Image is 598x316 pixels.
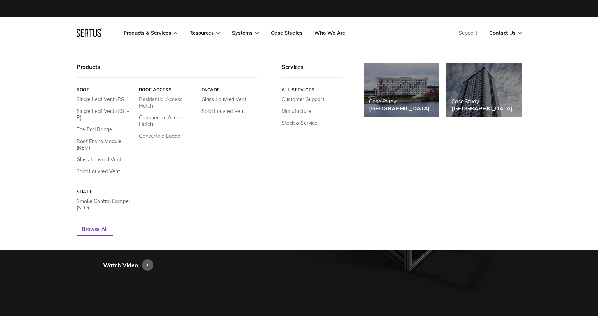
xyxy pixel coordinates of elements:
[103,259,138,271] div: Watch Video
[201,96,246,103] a: Glass Louvred Vent
[282,96,324,103] a: Customer Support
[77,168,120,175] a: Solid Louvred Vent
[271,30,302,36] a: Case Studies
[369,98,430,105] div: Case Study
[77,138,134,151] a: Roof Enviro Module (REM)
[451,105,513,112] div: [GEOGRAPHIC_DATA]
[77,96,129,103] a: Single Leaf Vent (RSL)
[77,156,121,163] a: Glass Louvred Vent
[77,223,113,236] a: Browse All
[139,96,196,109] a: Residential Access Hatch
[77,198,134,211] a: Smoke Control Damper (SLD)
[77,87,134,93] a: Roof
[77,63,258,78] div: Products
[451,98,513,105] div: Case Study
[201,87,258,93] a: Facade
[314,30,345,36] a: Who We Are
[489,30,522,36] a: Contact Us
[459,30,477,36] a: Support
[139,87,196,93] a: Roof Access
[282,63,342,78] div: Services
[201,108,245,114] a: Solid Louvred Vent
[562,282,598,316] iframe: Chat Widget
[282,108,311,114] a: Manufacture
[139,133,182,139] a: Concertina Ladder
[77,108,134,121] a: Single Leaf Vent (RSL-R)
[369,105,430,112] div: [GEOGRAPHIC_DATA]
[282,120,317,126] a: Stock & Service
[232,30,259,36] a: Systems
[364,63,439,117] a: Case Study[GEOGRAPHIC_DATA]
[189,30,220,36] a: Resources
[124,30,177,36] a: Products & Services
[77,189,134,194] a: Shaft
[446,63,522,117] a: Case Study[GEOGRAPHIC_DATA]
[77,126,112,133] a: The Pod Range
[282,87,342,93] a: All services
[139,114,196,127] a: Commercial Access Hatch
